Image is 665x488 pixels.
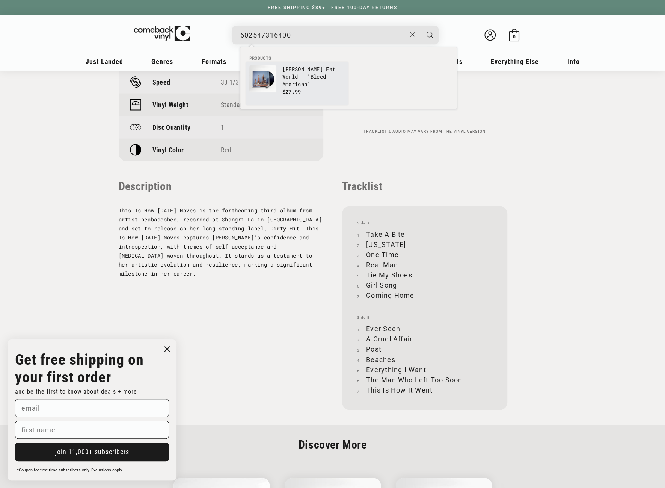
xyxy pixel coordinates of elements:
[357,324,492,334] li: Ever Seen
[221,78,253,86] a: 33 1/3 RPM
[357,280,492,290] li: Girl Song
[15,443,169,461] button: join 11,000+ subscribers
[357,364,492,374] li: Everything I Want
[282,88,301,95] span: $27.99
[357,290,492,300] li: Coming Home
[421,26,439,44] button: Search
[567,58,580,65] span: Info
[232,26,439,44] div: Search
[357,334,492,344] li: A Cruel Affair
[357,270,492,280] li: Tie My Shoes
[86,58,123,65] span: Just Landed
[357,229,492,239] li: Take A Bite
[357,385,492,395] li: This Is How It Went
[17,468,123,473] span: *Coupon for first-time subscribers only. Exclusions apply.
[152,78,170,86] p: Speed
[119,180,323,193] p: Description
[152,123,191,131] p: Disc Quantity
[221,101,277,109] a: Standard (120-150g)
[152,146,184,154] p: Vinyl Color
[249,65,276,92] img: Jimmy Eat World - "Bleed American"
[119,207,322,277] span: This Is How [DATE] Moves is the forthcoming third album from artist beabadoobee, recorded at Shan...
[15,351,144,386] strong: Get free shipping on your first order
[246,62,348,105] li: products: Jimmy Eat World - "Bleed American"
[282,65,345,88] p: [PERSON_NAME] Eat World - "Bleed American"
[357,344,492,354] li: Post
[15,388,137,395] span: and be the first to know about deals + more
[357,250,492,260] li: One Time
[161,343,173,355] button: Close dialog
[15,399,169,417] input: email
[260,5,405,10] a: FREE SHIPPING $89+ | FREE 100-DAY RETURNS
[249,65,345,102] a: Jimmy Eat World - "Bleed American" [PERSON_NAME] Eat World - "Bleed American" $27.99
[491,58,539,65] span: Everything Else
[221,123,224,131] span: 1
[246,55,451,62] li: Products
[357,374,492,385] li: The Man Who Left Too Soon
[342,180,507,193] p: Tracklist
[357,354,492,364] li: Beaches
[151,58,173,65] span: Genres
[357,315,492,320] span: Side B
[152,101,188,109] p: Vinyl Weight
[240,47,457,109] div: Products
[342,129,507,134] p: Tracklist & audio may vary from the vinyl version
[406,26,419,43] button: Close
[513,34,515,39] span: 0
[221,146,231,154] span: Red
[357,260,492,270] li: Real Man
[202,58,226,65] span: Formats
[15,421,169,439] input: first name
[240,27,406,43] input: When autocomplete results are available use up and down arrows to review and enter to select
[357,239,492,250] li: [US_STATE]
[357,221,492,226] span: Side A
